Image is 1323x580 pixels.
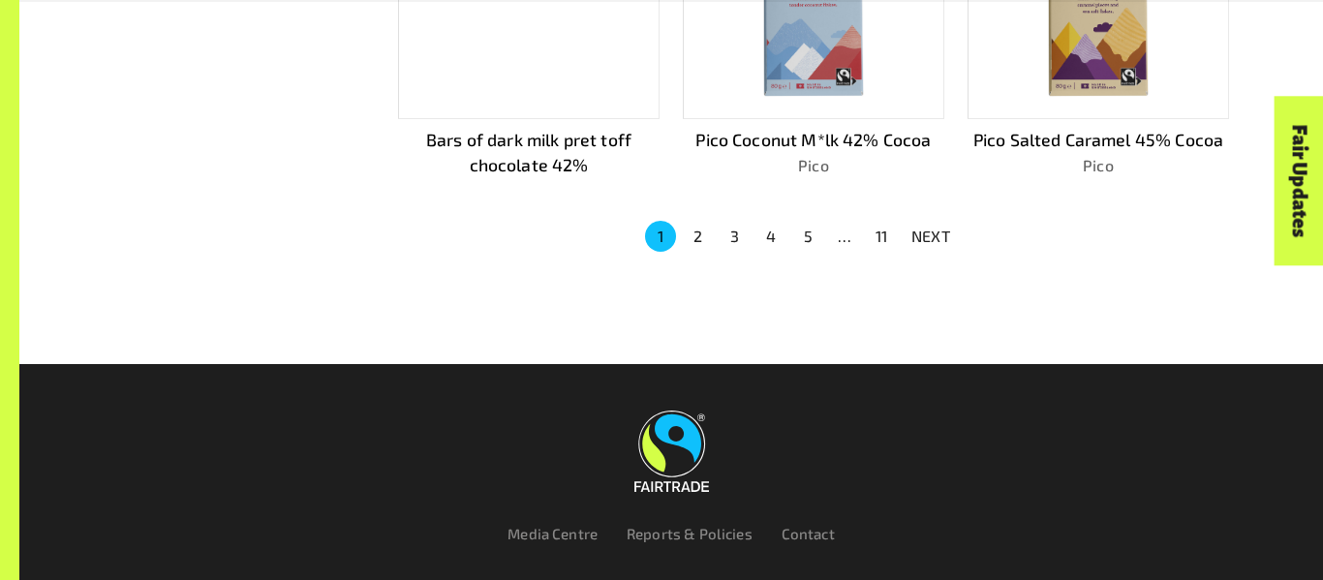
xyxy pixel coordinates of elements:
[683,127,944,152] p: Pico Coconut M*lk 42% Cocoa
[792,221,823,252] button: Go to page 5
[755,221,786,252] button: Go to page 4
[968,154,1229,177] p: Pico
[683,154,944,177] p: Pico
[968,127,1229,152] p: Pico Salted Caramel 45% Cocoa
[642,219,962,254] nav: pagination navigation
[866,221,897,252] button: Go to page 11
[682,221,713,252] button: Go to page 2
[782,525,835,542] a: Contact
[829,225,860,248] div: …
[719,221,750,252] button: Go to page 3
[911,225,950,248] p: NEXT
[645,221,676,252] button: page 1
[398,127,660,178] p: Bars of dark milk pret toff chocolate 42%
[634,411,709,492] img: Fairtrade Australia New Zealand logo
[900,219,962,254] button: NEXT
[627,525,753,542] a: Reports & Policies
[508,525,598,542] a: Media Centre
